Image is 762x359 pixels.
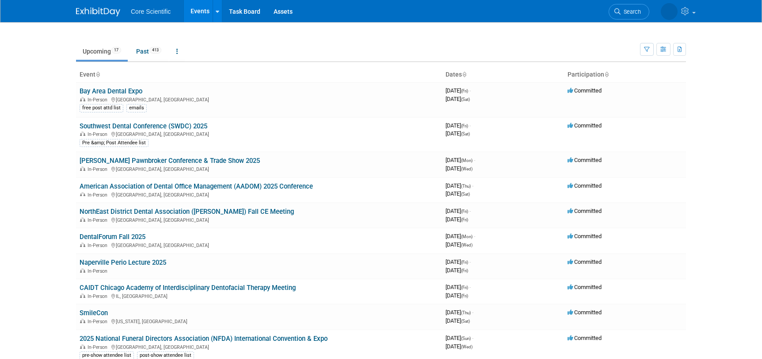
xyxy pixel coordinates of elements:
[88,319,110,324] span: In-Person
[446,157,475,163] span: [DATE]
[80,317,438,324] div: [US_STATE], [GEOGRAPHIC_DATA]
[76,67,442,82] th: Event
[111,47,121,54] span: 17
[469,208,471,214] span: -
[80,122,207,130] a: Southwest Dental Conference (SWDC) 2025
[446,267,468,274] span: [DATE]
[88,97,110,103] span: In-Person
[568,157,602,163] span: Committed
[461,336,471,341] span: (Sun)
[446,208,471,214] span: [DATE]
[461,260,468,265] span: (Fri)
[461,344,472,349] span: (Wed)
[88,268,110,274] span: In-Person
[80,130,438,137] div: [GEOGRAPHIC_DATA], [GEOGRAPHIC_DATA]
[461,293,468,298] span: (Fri)
[80,259,166,266] a: Naperville Perio Lecture 2025
[469,284,471,290] span: -
[474,233,475,239] span: -
[88,131,110,137] span: In-Person
[80,165,438,172] div: [GEOGRAPHIC_DATA], [GEOGRAPHIC_DATA]
[568,182,602,189] span: Committed
[469,122,471,129] span: -
[80,241,438,248] div: [GEOGRAPHIC_DATA], [GEOGRAPHIC_DATA]
[461,124,468,128] span: (Fri)
[462,71,466,78] a: Sort by Start Date
[446,216,468,223] span: [DATE]
[568,309,602,316] span: Committed
[609,4,649,19] a: Search
[126,104,147,112] div: emails
[621,8,641,15] span: Search
[80,335,328,343] a: 2025 National Funeral Directors Association (NFDA) International Convention & Expo
[461,97,470,102] span: (Sat)
[446,122,471,129] span: [DATE]
[80,139,149,147] div: Pre &amp; Post Attendee list
[80,243,85,247] img: In-Person Event
[80,208,294,216] a: NorthEast District Dental Association ([PERSON_NAME]) Fall CE Meeting
[461,268,468,273] span: (Fri)
[80,96,438,103] div: [GEOGRAPHIC_DATA], [GEOGRAPHIC_DATA]
[88,166,110,172] span: In-Person
[446,259,471,265] span: [DATE]
[568,87,602,94] span: Committed
[130,43,168,60] a: Past413
[80,131,85,136] img: In-Person Event
[76,8,120,16] img: ExhibitDay
[80,268,85,273] img: In-Person Event
[88,344,110,350] span: In-Person
[446,317,470,324] span: [DATE]
[80,343,438,350] div: [GEOGRAPHIC_DATA], [GEOGRAPHIC_DATA]
[76,43,128,60] a: Upcoming17
[461,319,470,324] span: (Sat)
[446,130,470,137] span: [DATE]
[469,259,471,265] span: -
[95,71,100,78] a: Sort by Event Name
[80,216,438,223] div: [GEOGRAPHIC_DATA], [GEOGRAPHIC_DATA]
[461,217,468,222] span: (Fri)
[568,208,602,214] span: Committed
[461,243,472,247] span: (Wed)
[80,233,145,241] a: DentalForum Fall 2025
[568,284,602,290] span: Committed
[461,184,471,189] span: (Thu)
[568,335,602,341] span: Committed
[469,87,471,94] span: -
[80,104,123,112] div: free post attd list
[446,284,471,290] span: [DATE]
[80,192,85,197] img: In-Person Event
[446,190,470,197] span: [DATE]
[149,47,161,54] span: 413
[661,3,678,20] img: Shipping Team
[80,284,296,292] a: CAIDT Chicago Academy of Interdisciplinary Dentofacial Therapy Meeting
[461,209,468,214] span: (Fri)
[442,67,564,82] th: Dates
[461,310,471,315] span: (Thu)
[564,67,686,82] th: Participation
[80,157,260,165] a: [PERSON_NAME] Pawnbroker Conference & Trade Show 2025
[461,166,472,171] span: (Wed)
[80,292,438,299] div: IL, [GEOGRAPHIC_DATA]
[461,234,472,239] span: (Mon)
[568,122,602,129] span: Committed
[446,292,468,299] span: [DATE]
[568,259,602,265] span: Committed
[131,8,171,15] span: Core Scientific
[80,166,85,171] img: In-Person Event
[446,233,475,239] span: [DATE]
[446,309,473,316] span: [DATE]
[472,335,473,341] span: -
[461,285,468,290] span: (Fri)
[446,182,473,189] span: [DATE]
[472,309,473,316] span: -
[80,344,85,349] img: In-Person Event
[604,71,609,78] a: Sort by Participation Type
[461,131,470,136] span: (Sat)
[446,241,472,248] span: [DATE]
[88,192,110,198] span: In-Person
[446,165,472,172] span: [DATE]
[472,182,473,189] span: -
[568,233,602,239] span: Committed
[80,293,85,298] img: In-Person Event
[80,191,438,198] div: [GEOGRAPHIC_DATA], [GEOGRAPHIC_DATA]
